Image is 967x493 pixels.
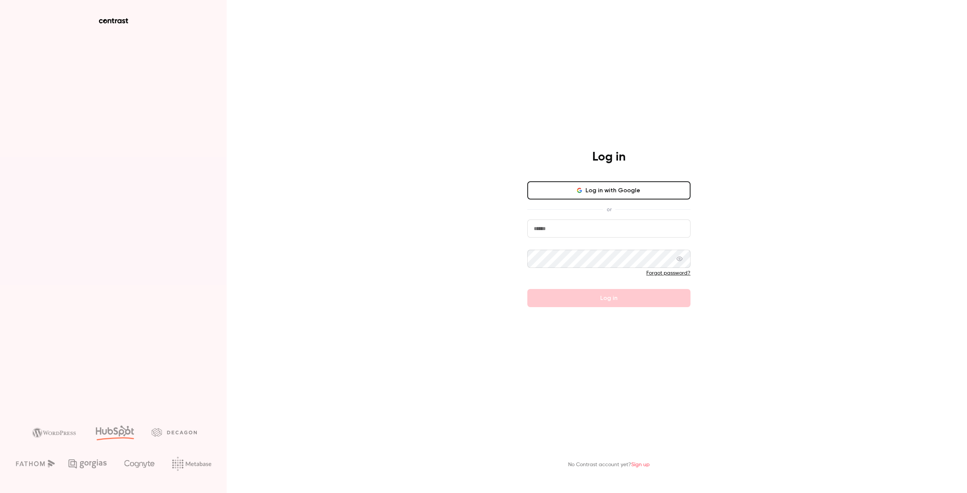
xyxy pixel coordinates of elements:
a: Sign up [631,462,650,467]
p: No Contrast account yet? [568,461,650,469]
span: or [603,206,615,213]
img: decagon [151,428,197,436]
a: Forgot password? [646,270,690,276]
h4: Log in [592,150,626,165]
button: Log in with Google [527,181,690,199]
